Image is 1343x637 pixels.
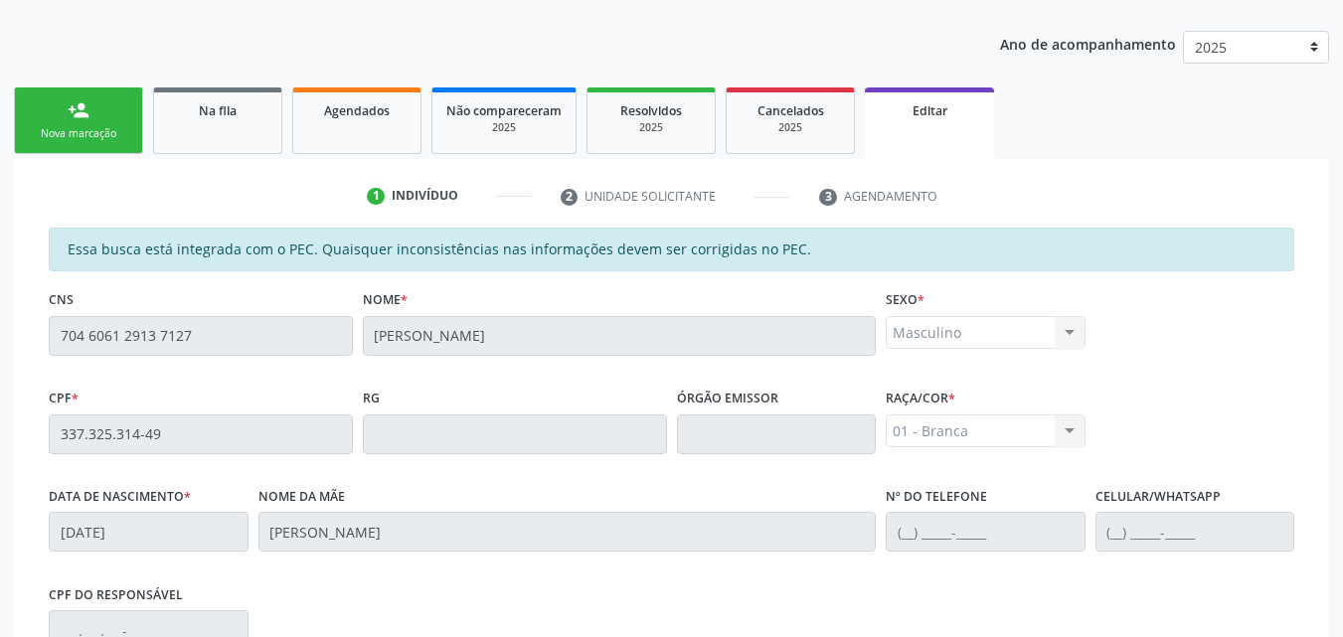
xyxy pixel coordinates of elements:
[258,482,345,513] label: Nome da mãe
[1000,31,1176,56] p: Ano de acompanhamento
[886,482,987,513] label: Nº do Telefone
[886,512,1086,552] input: (__) _____-_____
[601,120,701,135] div: 2025
[886,285,924,316] label: Sexo
[324,102,390,119] span: Agendados
[1095,482,1221,513] label: Celular/WhatsApp
[199,102,237,119] span: Na fila
[913,102,947,119] span: Editar
[446,120,562,135] div: 2025
[29,126,128,141] div: Nova marcação
[367,188,385,206] div: 1
[446,102,562,119] span: Não compareceram
[49,285,74,316] label: CNS
[392,187,458,205] div: Indivíduo
[741,120,840,135] div: 2025
[757,102,824,119] span: Cancelados
[49,579,183,610] label: CPF do responsável
[363,384,380,414] label: RG
[68,99,89,121] div: person_add
[886,384,955,414] label: Raça/cor
[620,102,682,119] span: Resolvidos
[49,228,1294,271] div: Essa busca está integrada com o PEC. Quaisquer inconsistências nas informações devem ser corrigid...
[49,482,191,513] label: Data de nascimento
[677,384,778,414] label: Órgão emissor
[49,384,79,414] label: CPF
[1095,512,1295,552] input: (__) _____-_____
[49,512,249,552] input: __/__/____
[363,285,408,316] label: Nome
